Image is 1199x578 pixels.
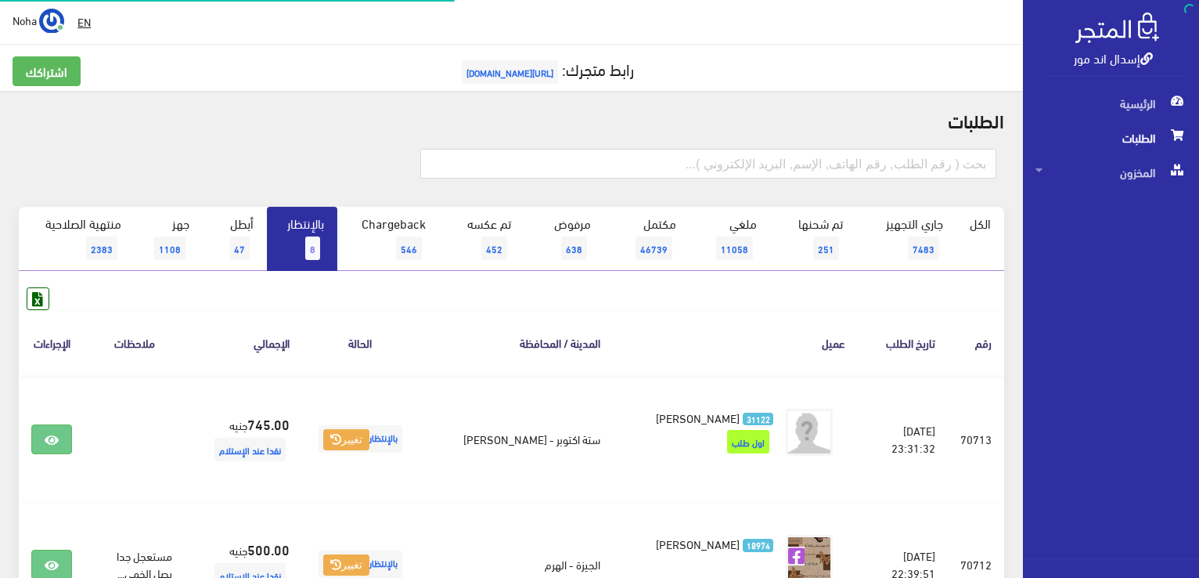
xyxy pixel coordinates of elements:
a: جهز1108 [135,207,203,271]
th: رقم [948,310,1004,375]
a: Chargeback546 [337,207,439,271]
a: إسدال اند مور [1074,46,1153,69]
a: الكل [956,207,1004,240]
button: تغيير [323,429,369,451]
span: 638 [561,237,587,260]
span: بالإنتظار [319,425,402,453]
th: عميل [613,310,858,375]
span: 1108 [154,237,185,260]
u: EN [77,12,91,31]
span: [URL][DOMAIN_NAME] [462,60,558,84]
a: مرفوض638 [524,207,604,271]
a: المخزون [1023,155,1199,190]
a: رابط متجرك:[URL][DOMAIN_NAME] [458,54,634,83]
th: اﻹجمالي [185,310,302,375]
a: ملغي11058 [690,207,770,271]
th: ملاحظات [85,310,184,375]
input: بحث ( رقم الطلب, رقم الهاتف, الإسم, البريد اﻹلكتروني )... [420,149,996,179]
span: 251 [813,237,839,260]
a: تم عكسه452 [439,207,524,271]
span: 18974 [743,539,773,552]
img: . [1075,13,1159,43]
span: 7483 [908,237,939,260]
span: Noha [13,10,37,30]
a: تم شحنها251 [770,207,856,271]
td: ستة اكتوبر - [PERSON_NAME] [419,376,613,503]
a: EN [71,8,97,36]
span: 46739 [636,237,672,260]
span: 47 [229,237,250,260]
span: الطلبات [1035,121,1186,155]
span: نقدا عند الإستلام [214,438,286,461]
a: الرئيسية [1023,86,1199,121]
a: ... Noha [13,8,64,33]
span: المخزون [1035,155,1186,190]
span: الرئيسية [1035,86,1186,121]
span: بالإنتظار [319,551,402,578]
img: avatar.png [786,409,833,456]
a: اشتراكك [13,56,81,86]
h2: الطلبات [19,110,1004,130]
button: تغيير [323,555,369,576]
iframe: Drift Widget Chat Controller [19,471,78,530]
strong: 500.00 [247,539,290,559]
a: بالإنتظار8 [267,207,337,271]
span: 11058 [716,237,753,260]
a: 31122 [PERSON_NAME] [638,409,773,426]
span: [PERSON_NAME] [656,533,740,555]
span: 452 [481,237,507,260]
span: [PERSON_NAME] [656,406,740,428]
td: جنيه [185,376,302,503]
th: تاريخ الطلب [858,310,948,375]
th: المدينة / المحافظة [419,310,613,375]
span: 31122 [743,413,773,426]
td: 70713 [948,376,1004,503]
a: 18974 [PERSON_NAME] [638,535,773,552]
a: الطلبات [1023,121,1199,155]
span: 8 [305,237,320,260]
span: اول طلب [727,430,769,453]
span: 2383 [86,237,117,260]
a: مكتمل46739 [604,207,690,271]
th: الإجراءات [19,310,85,375]
img: ... [39,9,64,34]
a: جاري التجهيز7483 [856,207,957,271]
a: أبطل47 [203,207,267,271]
td: [DATE] 23:31:32 [858,376,948,503]
th: الحالة [302,310,419,375]
span: 546 [396,237,422,260]
strong: 745.00 [247,414,290,434]
a: منتهية الصلاحية2383 [19,207,135,271]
